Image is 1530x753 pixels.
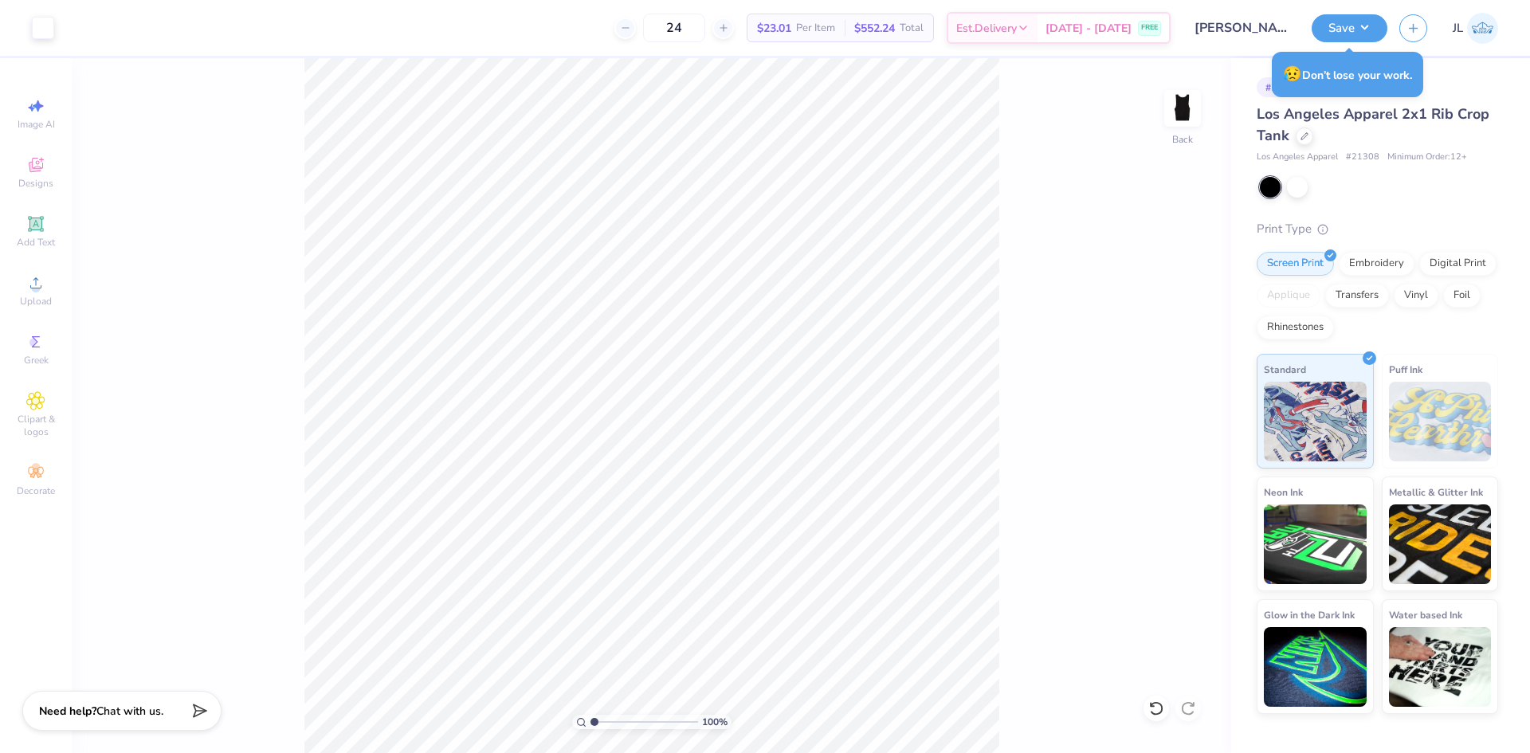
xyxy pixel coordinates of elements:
[900,20,924,37] span: Total
[1257,316,1334,339] div: Rhinestones
[1389,361,1422,378] span: Puff Ink
[1443,284,1481,308] div: Foil
[1283,64,1302,84] span: 😥
[1389,484,1483,500] span: Metallic & Glitter Ink
[1264,606,1355,623] span: Glow in the Dark Ink
[1389,504,1492,584] img: Metallic & Glitter Ink
[643,14,705,42] input: – –
[1141,22,1158,33] span: FREE
[1257,220,1498,238] div: Print Type
[1394,284,1438,308] div: Vinyl
[956,20,1017,37] span: Est. Delivery
[1389,627,1492,707] img: Water based Ink
[1257,77,1320,97] div: # 514123A
[1312,14,1387,42] button: Save
[18,177,53,190] span: Designs
[1172,132,1193,147] div: Back
[1264,361,1306,378] span: Standard
[8,413,64,438] span: Clipart & logos
[1045,20,1132,37] span: [DATE] - [DATE]
[1257,151,1338,164] span: Los Angeles Apparel
[1272,52,1423,97] div: Don’t lose your work.
[18,118,55,131] span: Image AI
[20,295,52,308] span: Upload
[757,20,791,37] span: $23.01
[1257,252,1334,276] div: Screen Print
[1453,19,1463,37] span: JL
[702,715,728,729] span: 100 %
[1325,284,1389,308] div: Transfers
[1346,151,1379,164] span: # 21308
[39,704,96,719] strong: Need help?
[1264,382,1367,461] img: Standard
[1387,151,1467,164] span: Minimum Order: 12 +
[96,704,163,719] span: Chat with us.
[1389,606,1462,623] span: Water based Ink
[1257,284,1320,308] div: Applique
[17,484,55,497] span: Decorate
[1467,13,1498,44] img: Jairo Laqui
[1257,104,1489,145] span: Los Angeles Apparel 2x1 Rib Crop Tank
[1264,484,1303,500] span: Neon Ink
[1389,382,1492,461] img: Puff Ink
[854,20,895,37] span: $552.24
[796,20,835,37] span: Per Item
[1183,12,1300,44] input: Untitled Design
[1339,252,1414,276] div: Embroidery
[1167,92,1198,124] img: Back
[1264,504,1367,584] img: Neon Ink
[1453,13,1498,44] a: JL
[1264,627,1367,707] img: Glow in the Dark Ink
[24,354,49,367] span: Greek
[1419,252,1497,276] div: Digital Print
[17,236,55,249] span: Add Text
